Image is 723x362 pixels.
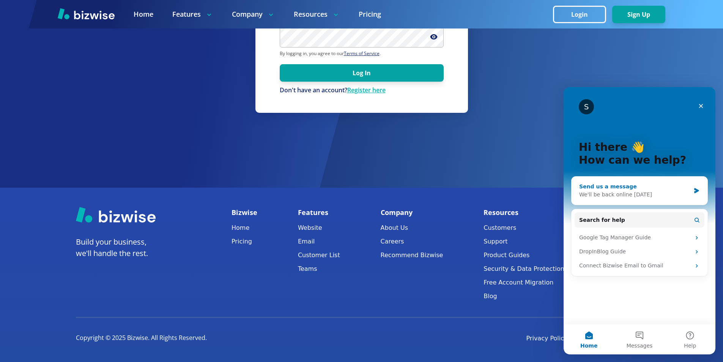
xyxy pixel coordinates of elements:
a: Pricing [232,236,257,247]
button: Support [484,236,564,247]
p: Resources [484,207,564,218]
p: Copyright © 2025 Bizwise. All Rights Reserved. [76,334,207,342]
a: Pricing [359,9,381,19]
a: Website [298,223,340,233]
p: Build your business, we'll handle the rest. [76,236,156,259]
a: Teams [298,264,340,274]
img: Bizwise Logo [58,8,115,19]
p: Company [232,9,275,19]
a: About Us [381,223,443,233]
img: Bizwise Logo [76,207,156,223]
iframe: Intercom live chat [564,87,715,354]
p: By logging in, you agree to our . [280,51,444,57]
a: Blog [484,291,564,302]
a: Register here [347,86,386,94]
a: Security & Data Protection [484,264,564,274]
a: Customers [484,223,564,233]
p: Resources [294,9,340,19]
a: Customer List [298,250,340,261]
button: Log In [280,64,444,82]
a: Recommend Bizwise [381,250,443,261]
a: Sign Up [612,11,665,18]
a: Home [232,223,257,233]
p: Features [172,9,213,19]
p: Bizwise [232,207,257,218]
a: Product Guides [484,250,564,261]
a: Terms of Service [344,50,380,57]
a: Free Account Migration [484,277,564,288]
p: Features [298,207,340,218]
button: Login [553,6,606,23]
p: Company [381,207,443,218]
a: Careers [381,236,443,247]
a: Email [298,236,340,247]
p: Don't have an account? [280,86,444,95]
button: Sign Up [612,6,665,23]
a: Login [553,11,612,18]
a: Privacy Policy [526,334,567,343]
div: Don't have an account?Register here [280,86,444,95]
a: Home [134,9,153,19]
